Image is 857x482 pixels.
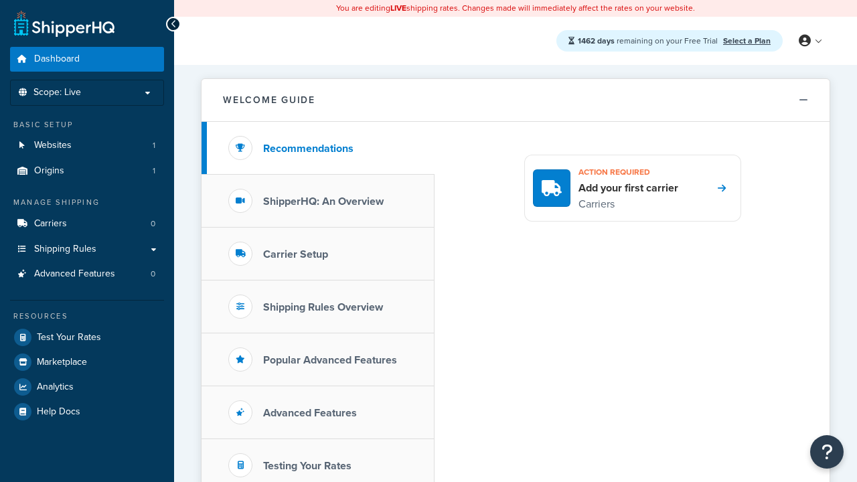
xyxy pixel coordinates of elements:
[37,332,101,343] span: Test Your Rates
[37,382,74,393] span: Analytics
[10,262,164,287] li: Advanced Features
[10,159,164,183] a: Origins1
[33,87,81,98] span: Scope: Live
[723,35,771,47] a: Select a Plan
[202,79,830,122] button: Welcome Guide
[10,133,164,158] li: Websites
[10,212,164,236] li: Carriers
[151,268,155,280] span: 0
[10,375,164,399] a: Analytics
[390,2,406,14] b: LIVE
[10,262,164,287] a: Advanced Features0
[34,268,115,280] span: Advanced Features
[578,195,678,213] p: Carriers
[34,218,67,230] span: Carriers
[37,357,87,368] span: Marketplace
[263,301,383,313] h3: Shipping Rules Overview
[34,140,72,151] span: Websites
[10,197,164,208] div: Manage Shipping
[578,35,720,47] span: remaining on your Free Trial
[34,165,64,177] span: Origins
[223,95,315,105] h2: Welcome Guide
[153,165,155,177] span: 1
[10,47,164,72] a: Dashboard
[10,311,164,322] div: Resources
[10,325,164,349] a: Test Your Rates
[10,237,164,262] a: Shipping Rules
[263,143,354,155] h3: Recommendations
[37,406,80,418] span: Help Docs
[153,140,155,151] span: 1
[10,350,164,374] a: Marketplace
[10,159,164,183] li: Origins
[10,119,164,131] div: Basic Setup
[263,354,397,366] h3: Popular Advanced Features
[10,133,164,158] a: Websites1
[10,212,164,236] a: Carriers0
[263,248,328,260] h3: Carrier Setup
[34,244,96,255] span: Shipping Rules
[810,435,844,469] button: Open Resource Center
[263,460,352,472] h3: Testing Your Rates
[578,181,678,195] h4: Add your first carrier
[578,163,678,181] h3: Action required
[578,35,615,47] strong: 1462 days
[151,218,155,230] span: 0
[34,54,80,65] span: Dashboard
[263,407,357,419] h3: Advanced Features
[263,195,384,208] h3: ShipperHQ: An Overview
[10,400,164,424] a: Help Docs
